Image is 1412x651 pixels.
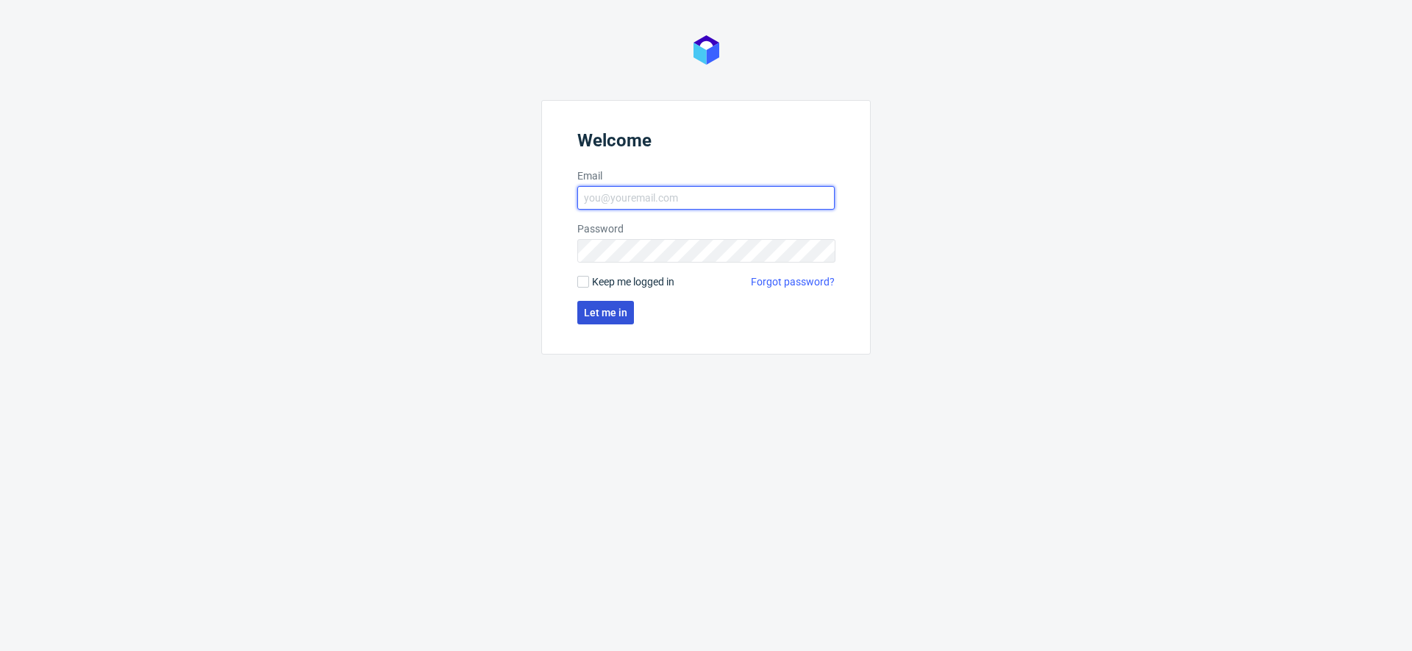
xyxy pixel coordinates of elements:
label: Email [577,168,835,183]
button: Let me in [577,301,634,324]
a: Forgot password? [751,274,835,289]
header: Welcome [577,130,835,157]
span: Let me in [584,307,627,318]
label: Password [577,221,835,236]
span: Keep me logged in [592,274,674,289]
input: you@youremail.com [577,186,835,210]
